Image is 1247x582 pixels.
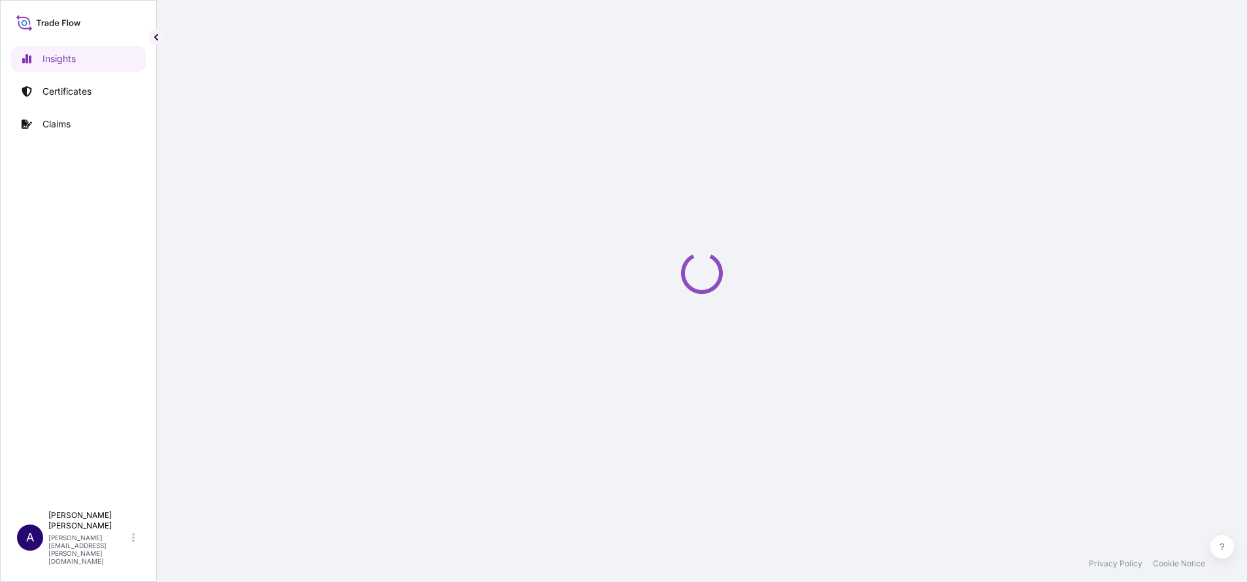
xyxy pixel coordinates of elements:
[42,85,91,98] p: Certificates
[48,510,129,531] p: [PERSON_NAME] [PERSON_NAME]
[11,111,146,137] a: Claims
[1153,558,1205,569] a: Cookie Notice
[48,534,129,565] p: [PERSON_NAME][EMAIL_ADDRESS][PERSON_NAME][DOMAIN_NAME]
[11,78,146,105] a: Certificates
[11,46,146,72] a: Insights
[42,52,76,65] p: Insights
[42,118,71,131] p: Claims
[1089,558,1142,569] a: Privacy Policy
[26,531,34,544] span: A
